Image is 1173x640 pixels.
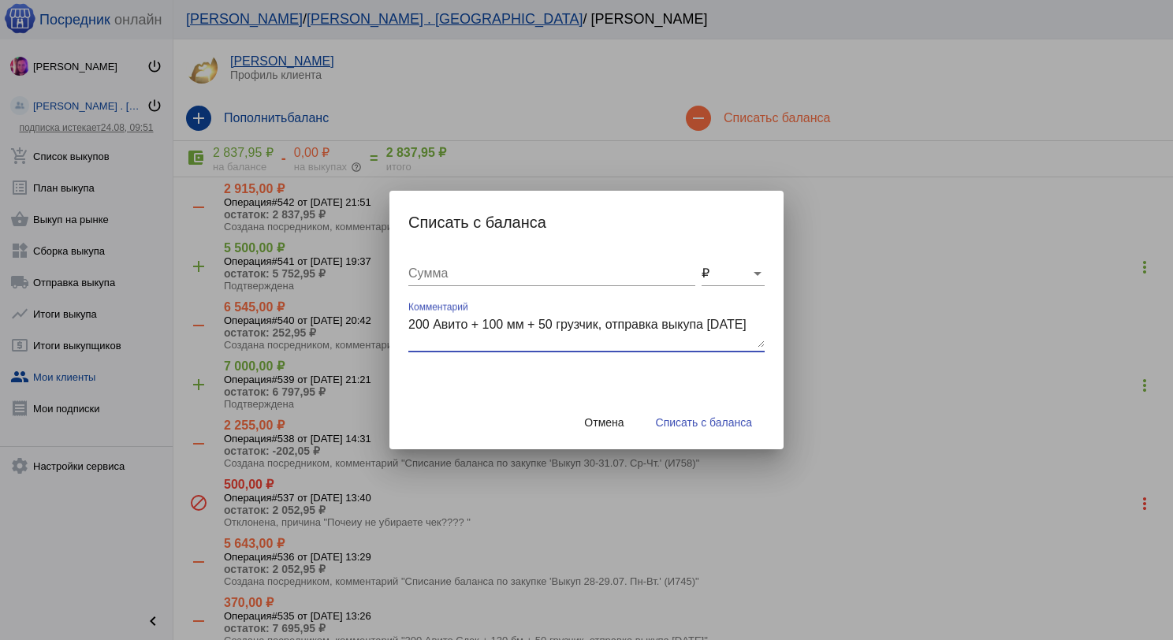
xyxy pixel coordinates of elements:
[408,210,765,235] h2: Списать с баланса
[572,408,636,437] button: Отмена
[702,266,709,280] span: ₽
[656,416,752,429] span: Списать с баланса
[643,408,765,437] button: Списать с баланса
[584,416,624,429] span: Отмена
